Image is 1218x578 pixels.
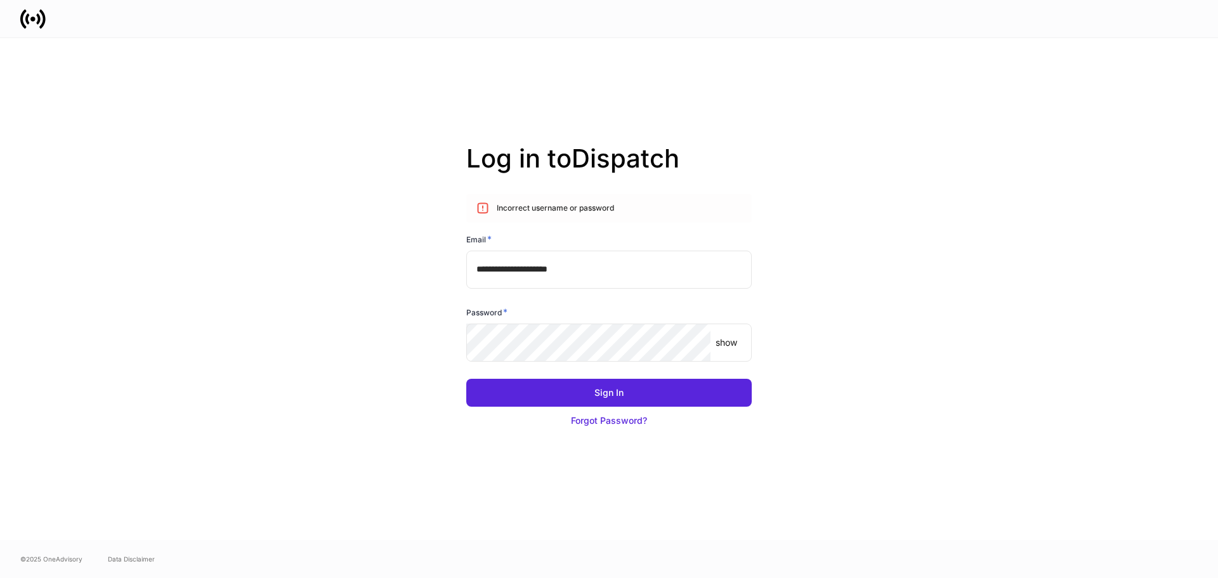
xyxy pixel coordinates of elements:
a: Data Disclaimer [108,554,155,564]
div: Forgot Password? [571,414,647,427]
div: Sign In [594,386,624,399]
h2: Log in to Dispatch [466,143,752,194]
h6: Email [466,233,492,246]
p: show [716,336,737,349]
button: Sign In [466,379,752,407]
div: Incorrect username or password [497,198,614,219]
h6: Password [466,306,507,319]
button: Forgot Password? [466,407,752,435]
span: © 2025 OneAdvisory [20,554,82,564]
